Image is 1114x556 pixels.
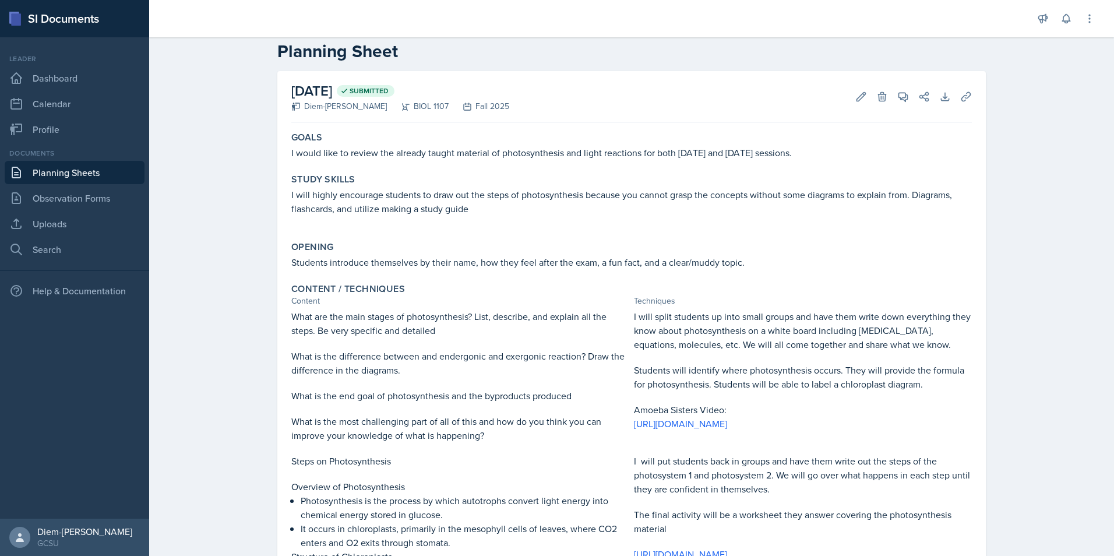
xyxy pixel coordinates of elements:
[5,92,144,115] a: Calendar
[634,508,972,536] p: The final activity will be a worksheet they answer covering the photosynthesis material
[5,186,144,210] a: Observation Forms
[5,148,144,159] div: Documents
[291,454,629,468] p: Steps on Photosynthesis
[291,414,629,442] p: What is the most challenging part of all of this and how do you think you can improve your knowle...
[350,86,389,96] span: Submitted
[5,54,144,64] div: Leader
[634,295,972,307] div: Techniques
[291,132,322,143] label: Goals
[291,480,629,494] p: Overview of Photosynthesis
[37,526,132,537] div: Diem-[PERSON_NAME]
[291,174,355,185] label: Study Skills
[291,255,972,269] p: Students introduce themselves by their name, how they feel after the exam, a fun fact, and a clea...
[634,403,972,417] p: Amoeba Sisters Video:
[291,100,387,112] div: Diem-[PERSON_NAME]
[5,212,144,235] a: Uploads
[291,241,334,253] label: Opening
[291,295,629,307] div: Content
[291,146,972,160] p: I would like to review the already taught material of photosynthesis and light reactions for both...
[387,100,449,112] div: BIOL 1107
[5,238,144,261] a: Search
[277,41,986,62] h2: Planning Sheet
[5,161,144,184] a: Planning Sheets
[301,522,629,550] p: It occurs in chloroplasts, primarily in the mesophyll cells of leaves, where CO2 enters and O2 ex...
[301,494,629,522] p: Photosynthesis is the process by which autotrophs convert light energy into chemical energy store...
[5,66,144,90] a: Dashboard
[634,363,972,391] p: Students will identify where photosynthesis occurs. They will provide the formula for photosynthe...
[5,279,144,302] div: Help & Documentation
[291,283,405,295] label: Content / Techniques
[291,309,629,337] p: What are the main stages of photosynthesis? List, describe, and explain all the steps. Be very sp...
[37,537,132,549] div: GCSU
[449,100,509,112] div: Fall 2025
[5,118,144,141] a: Profile
[291,188,972,216] p: I will highly encourage students to draw out the steps of photosynthesis because you cannot grasp...
[291,80,509,101] h2: [DATE]
[291,349,629,377] p: What is the difference between and endergonic and exergonic reaction? Draw the difference in the ...
[634,454,972,496] p: I will put students back in groups and have them write out the steps of the photosystem 1 and pho...
[634,309,972,351] p: I will split students up into small groups and have them write down everything they know about ph...
[634,417,727,430] a: [URL][DOMAIN_NAME]
[291,389,629,403] p: What is the end goal of photosynthesis and the byproducts produced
